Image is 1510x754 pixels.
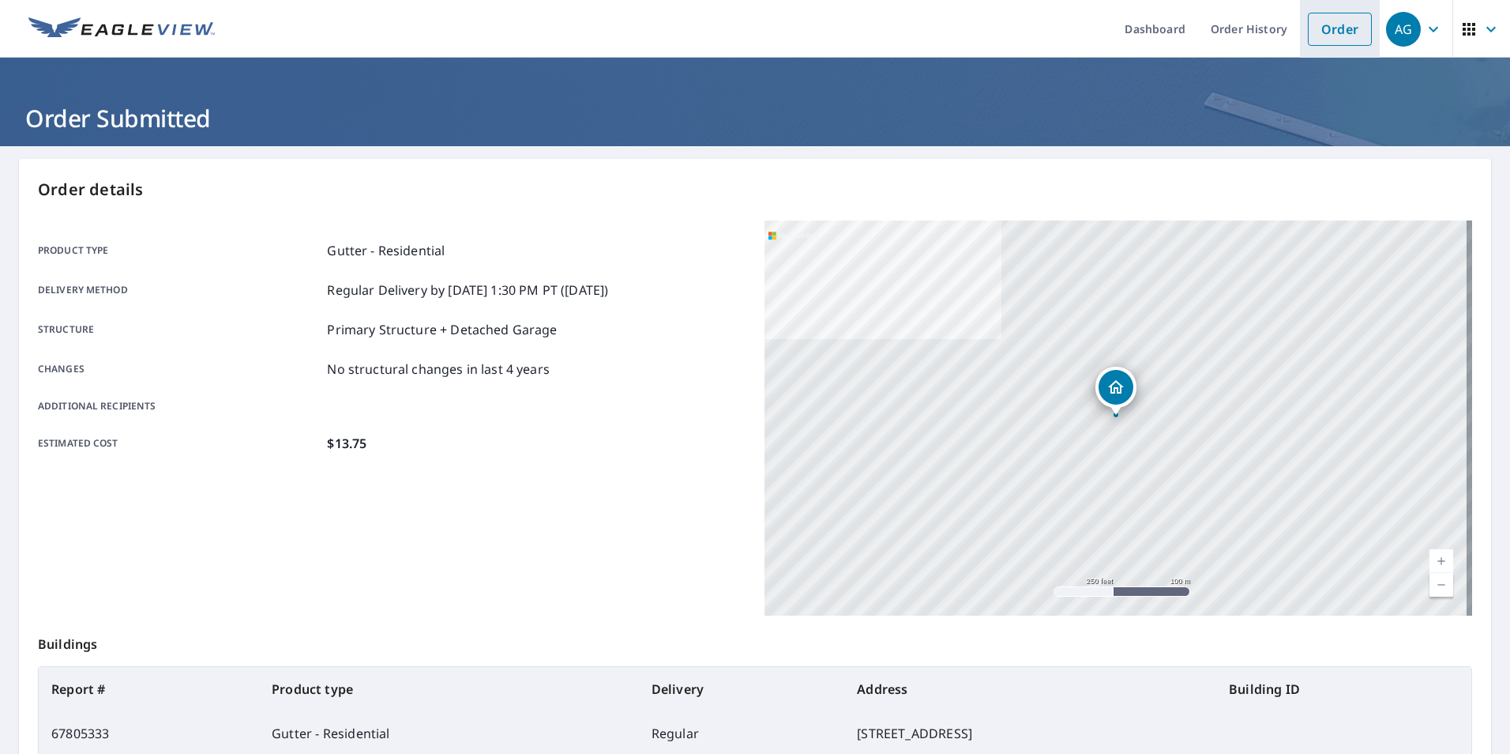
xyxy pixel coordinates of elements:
p: Estimated cost [38,434,321,453]
p: Changes [38,360,321,379]
p: Gutter - Residential [327,241,445,260]
div: AG [1386,12,1421,47]
h1: Order Submitted [19,102,1491,134]
th: Building ID [1216,667,1471,711]
a: Order [1308,13,1372,46]
p: Regular Delivery by [DATE] 1:30 PM PT ([DATE]) [327,281,608,300]
p: Order details [38,178,1472,202]
th: Product type [259,667,639,711]
p: $13.75 [327,434,366,453]
th: Delivery [639,667,845,711]
a: Current Level 17, Zoom Out [1429,573,1453,597]
div: Dropped pin, building 1, Residential property, 166 Pebble Creek Ln Buda, TX 78610 [1095,367,1136,416]
th: Report # [39,667,259,711]
p: Structure [38,320,321,339]
p: Product type [38,241,321,260]
p: Primary Structure + Detached Garage [327,320,557,339]
img: EV Logo [28,17,215,41]
p: No structural changes in last 4 years [327,360,550,379]
a: Current Level 17, Zoom In [1429,549,1453,573]
p: Buildings [38,616,1472,666]
th: Address [844,667,1216,711]
p: Delivery method [38,281,321,300]
p: Additional recipients [38,399,321,413]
